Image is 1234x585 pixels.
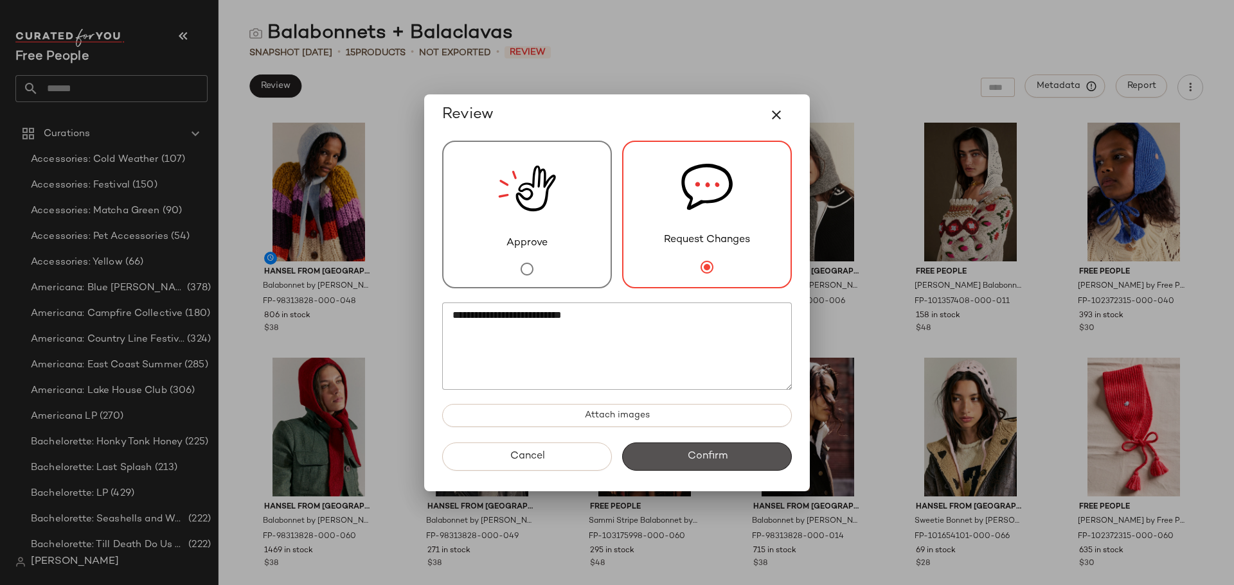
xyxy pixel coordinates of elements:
[509,450,544,462] span: Cancel
[442,105,494,125] span: Review
[498,142,556,236] img: review_new_snapshot.RGmwQ69l.svg
[584,410,650,421] span: Attach images
[686,450,727,462] span: Confirm
[442,404,792,427] button: Attach images
[681,142,733,232] img: svg%3e
[622,442,792,471] button: Confirm
[664,232,750,248] span: Request Changes
[506,236,548,251] span: Approve
[442,442,612,471] button: Cancel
